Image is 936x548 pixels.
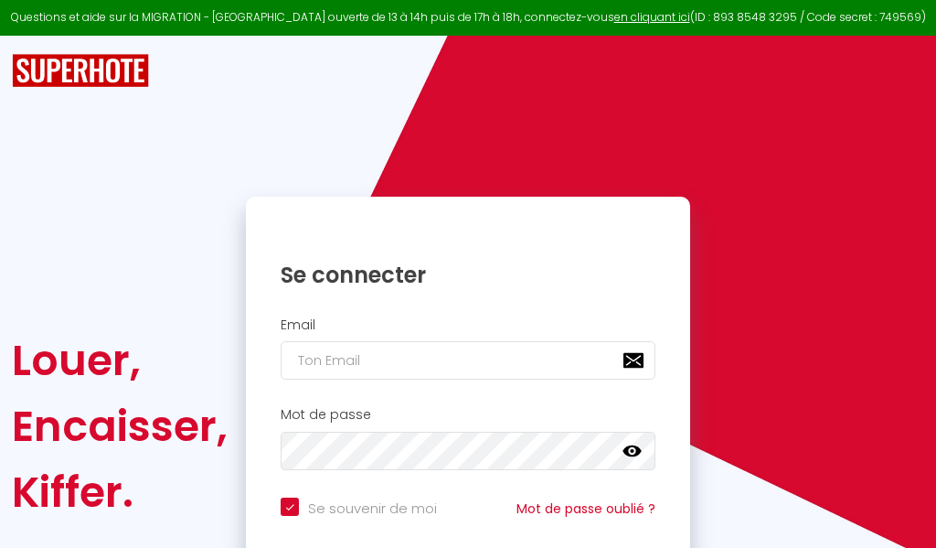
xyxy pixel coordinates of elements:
div: Louer, [12,328,228,393]
img: SuperHote logo [12,54,149,88]
div: Encaisser, [12,393,228,459]
input: Ton Email [281,341,655,380]
a: Mot de passe oublié ? [516,500,655,518]
a: en cliquant ici [614,9,690,25]
h2: Email [281,317,655,333]
div: Kiffer. [12,459,228,525]
h2: Mot de passe [281,407,655,423]
h1: Se connecter [281,261,655,289]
